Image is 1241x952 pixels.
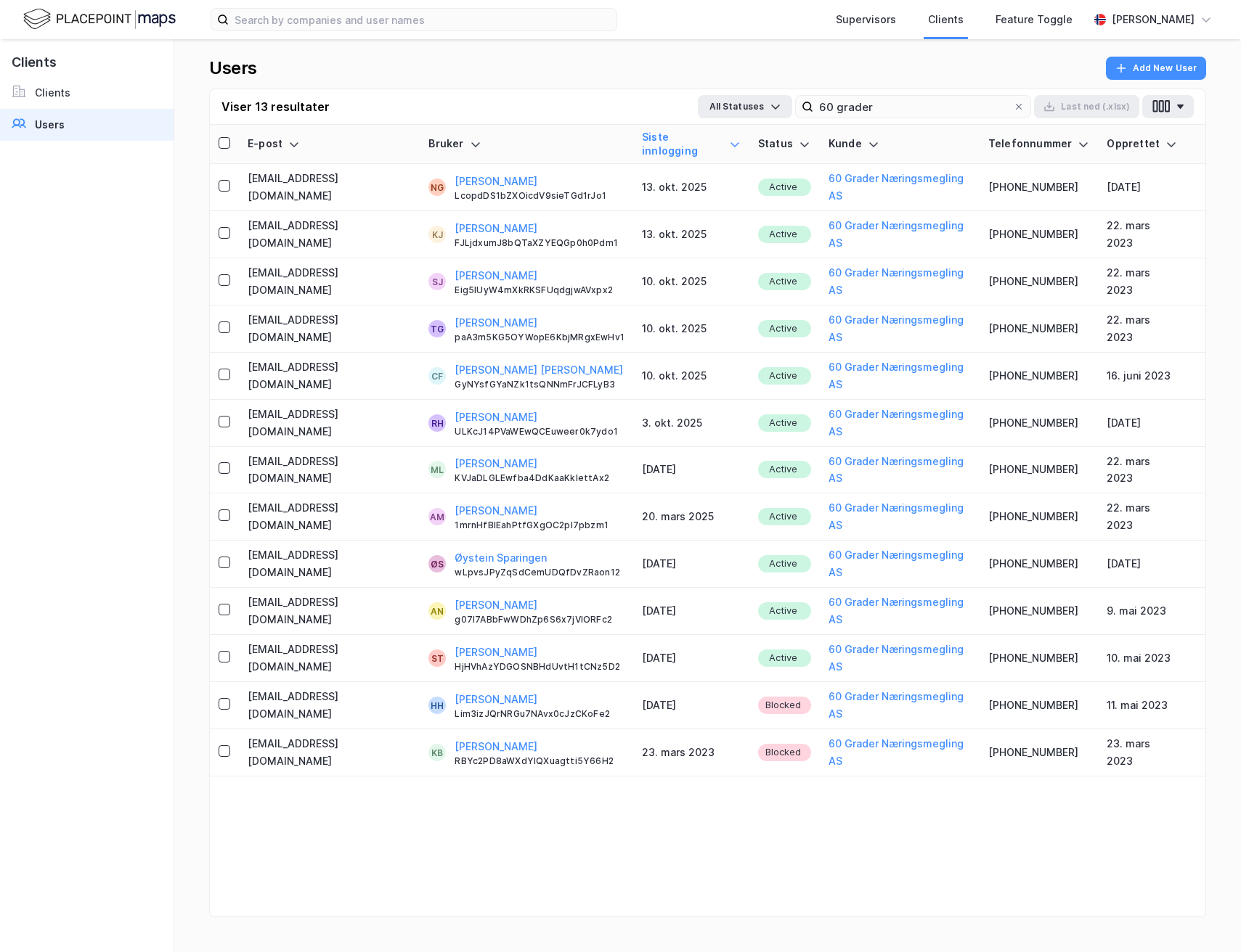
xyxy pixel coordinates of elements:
[239,400,420,447] td: [EMAIL_ADDRESS][DOMAIN_NAME]
[633,541,749,588] td: [DATE]
[996,11,1073,28] div: Feature Toggle
[1106,57,1206,80] button: Add New User
[239,729,420,776] td: [EMAIL_ADDRESS][DOMAIN_NAME]
[455,755,624,767] div: RBYc2PD8aWXdYlQXuagtti5Y66H2
[455,237,624,249] div: FJLjdxumJ8bQTaXZYEQGp0h0Pdm1
[829,641,971,676] button: 60 Grader Næringsmegling AS
[23,7,176,32] img: logo.f888ab2527a4732fd821a326f86c7f29.svg
[455,596,537,614] button: [PERSON_NAME]
[455,361,623,379] button: [PERSON_NAME] [PERSON_NAME]
[988,178,1090,196] div: [PHONE_NUMBER]
[455,567,624,578] div: wLpvsJPyZqSdCemUDQfDvZRaon12
[455,661,624,673] div: HjHVhAzYDGOSNBHdUvtH1tCNz5D2
[988,137,1090,151] div: Telefonnummer
[455,332,624,343] div: paA3m5KG5OYWopE6KbjMRgxEwHv1
[432,273,443,290] div: SJ
[239,635,420,682] td: [EMAIL_ADDRESS][DOMAIN_NAME]
[829,499,971,534] button: 60 Grader Næringsmegling AS
[455,455,537,472] button: [PERSON_NAME]
[928,11,964,28] div: Clients
[431,555,444,573] div: ØS
[239,305,420,353] td: [EMAIL_ADDRESS][DOMAIN_NAME]
[35,116,65,134] div: Users
[1098,447,1188,494] td: 22. mars 2023
[239,211,420,258] td: [EMAIL_ADDRESS][DOMAIN_NAME]
[35,84,70,102] div: Clients
[758,137,811,151] div: Status
[455,520,624,531] div: 1mrnHfBIEahPtfGXgOC2pl7pbzm1
[455,220,537,237] button: [PERSON_NAME]
[239,258,420,305] td: [EMAIL_ADDRESS][DOMAIN_NAME]
[633,493,749,541] td: 20. mars 2025
[239,588,420,635] td: [EMAIL_ADDRESS][DOMAIN_NAME]
[829,594,971,628] button: 60 Grader Næringsmegling AS
[221,98,330,115] div: Viser 13 resultater
[239,447,420,494] td: [EMAIL_ADDRESS][DOMAIN_NAME]
[455,644,537,661] button: [PERSON_NAME]
[633,729,749,776] td: 23. mars 2023
[455,502,537,520] button: [PERSON_NAME]
[431,178,444,196] div: NG
[239,493,420,541] td: [EMAIL_ADDRESS][DOMAIN_NAME]
[633,258,749,305] td: 10. okt. 2025
[455,173,537,190] button: [PERSON_NAME]
[988,508,1090,525] div: [PHONE_NUMBER]
[1098,729,1188,776] td: 23. mars 2023
[829,264,971,299] button: 60 Grader Næringsmegling AS
[1098,353,1188,400] td: 16. juni 2023
[988,461,1090,478] div: [PHONE_NUMBER]
[209,57,257,80] div: Users
[829,358,971,393] button: 60 Grader Næringsmegling AS
[431,320,444,337] div: TG
[829,170,971,205] button: 60 Grader Næringsmegling AS
[428,137,624,151] div: Bruker
[829,688,971,723] button: 60 Grader Næringsmegling AS
[698,95,792,118] button: All Statuses
[455,379,624,390] div: GyNYsfGYaNZk1tsQNNmFrJCFLyB3
[431,602,444,620] div: AN
[455,691,537,708] button: [PERSON_NAME]
[829,137,971,151] div: Kunde
[455,190,624,202] div: LcopdDS1bZXOicdV9sieTGd1rJo1
[431,649,444,667] div: ST
[455,549,547,567] button: Øystein Sparingen
[1098,541,1188,588] td: [DATE]
[1098,400,1188,447] td: [DATE]
[633,635,749,682] td: [DATE]
[988,320,1090,337] div: [PHONE_NUMBER]
[239,164,420,211] td: [EMAIL_ADDRESS][DOMAIN_NAME]
[829,311,971,346] button: 60 Grader Næringsmegling AS
[633,588,749,635] td: [DATE]
[455,314,537,332] button: [PERSON_NAME]
[633,447,749,494] td: [DATE]
[455,284,624,296] div: Eig5IUyW4mXkRKSFUqdgjwAVxpx2
[1107,137,1179,151] div: Opprettet
[633,400,749,447] td: 3. okt. 2025
[1098,164,1188,211] td: [DATE]
[431,367,443,385] div: CF
[988,649,1090,667] div: [PHONE_NUMBER]
[633,211,749,258] td: 13. okt. 2025
[829,217,971,252] button: 60 Grader Næringsmegling AS
[633,682,749,729] td: [DATE]
[431,697,444,714] div: HH
[988,367,1090,385] div: [PHONE_NUMBER]
[988,555,1090,573] div: [PHONE_NUMBER]
[1112,11,1195,28] div: [PERSON_NAME]
[829,546,971,581] button: 60 Grader Næringsmegling AS
[431,461,444,478] div: ML
[642,131,741,157] div: Siste innlogging
[432,226,443,243] div: KJ
[633,164,749,211] td: 13. okt. 2025
[430,508,444,525] div: AM
[988,414,1090,432] div: [PHONE_NUMBER]
[1098,305,1188,353] td: 22. mars 2023
[239,541,420,588] td: [EMAIL_ADDRESS][DOMAIN_NAME]
[829,453,971,488] button: 60 Grader Næringsmegling AS
[988,226,1090,243] div: [PHONE_NUMBER]
[431,414,444,432] div: RH
[229,9,617,30] input: Search by companies and user names
[829,406,971,440] button: 60 Grader Næringsmegling AS
[829,735,971,770] button: 60 Grader Næringsmegling AS
[1098,588,1188,635] td: 9. mai 2023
